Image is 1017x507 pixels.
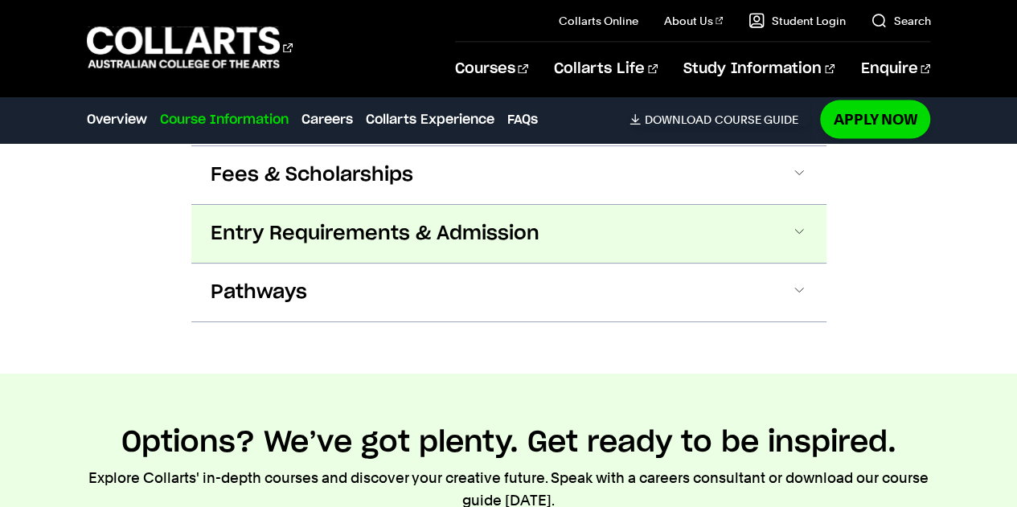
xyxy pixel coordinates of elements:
[683,43,835,96] a: Study Information
[211,162,413,188] span: Fees & Scholarships
[820,100,930,138] a: Apply Now
[211,221,539,247] span: Entry Requirements & Admission
[301,110,353,129] a: Careers
[366,110,494,129] a: Collarts Experience
[191,205,826,263] button: Entry Requirements & Admission
[211,280,307,305] span: Pathways
[160,110,289,129] a: Course Information
[121,425,896,460] h2: Options? We’ve got plenty. Get ready to be inspired.
[507,110,538,129] a: FAQs
[871,13,930,29] a: Search
[860,43,930,96] a: Enquire
[644,112,711,127] span: Download
[748,13,845,29] a: Student Login
[87,110,147,129] a: Overview
[554,43,658,96] a: Collarts Life
[664,13,724,29] a: About Us
[629,112,810,127] a: DownloadCourse Guide
[191,264,826,321] button: Pathways
[455,43,528,96] a: Courses
[559,13,638,29] a: Collarts Online
[87,25,293,71] div: Go to homepage
[191,146,826,204] button: Fees & Scholarships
